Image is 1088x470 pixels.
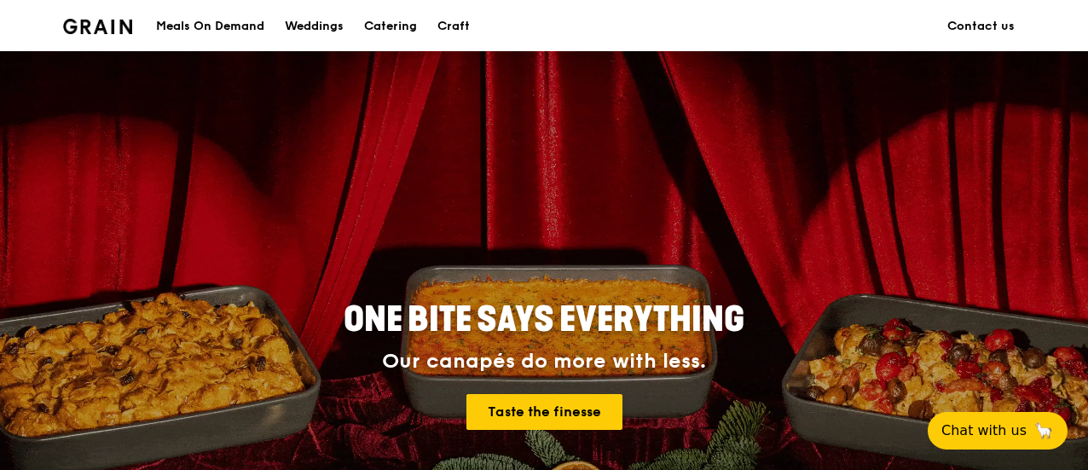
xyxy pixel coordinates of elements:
div: Craft [437,1,470,52]
img: Grain [63,19,132,34]
div: Catering [364,1,417,52]
a: Craft [427,1,480,52]
span: Chat with us [941,421,1027,441]
div: Meals On Demand [156,1,264,52]
a: Catering [354,1,427,52]
a: Taste the finesse [466,394,622,430]
div: Weddings [285,1,344,52]
a: Contact us [937,1,1025,52]
button: Chat with us🦙 [928,412,1068,450]
span: 🦙 [1033,421,1054,441]
span: ONE BITE SAYS EVERYTHING [344,299,744,340]
div: Our canapés do more with less. [237,350,851,374]
a: Weddings [275,1,354,52]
